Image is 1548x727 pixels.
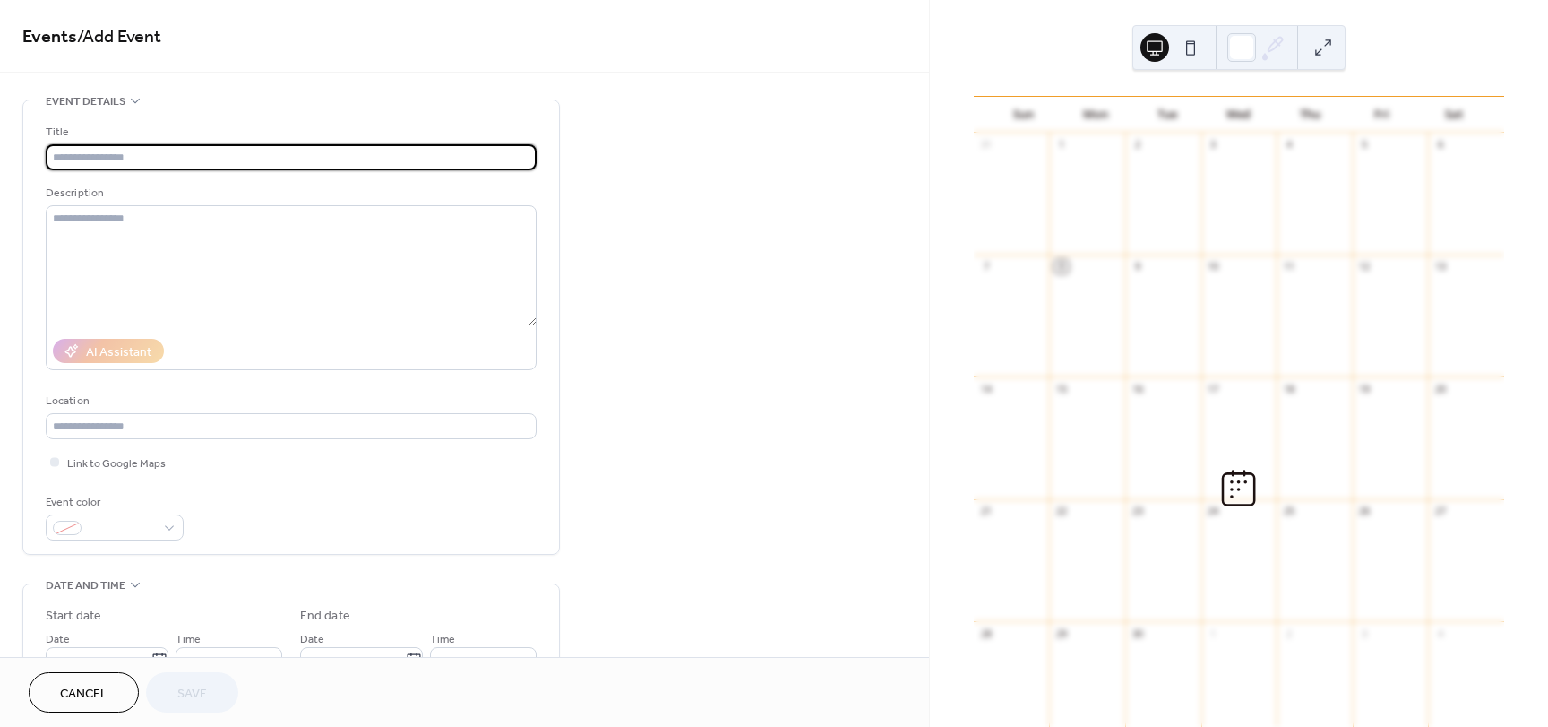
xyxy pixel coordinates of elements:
div: 28 [979,627,993,640]
div: 1 [1207,627,1220,640]
div: 22 [1054,505,1068,518]
button: Cancel [29,672,139,713]
div: 3 [1358,627,1372,640]
div: Mon [1060,97,1131,133]
div: 18 [1282,382,1295,395]
div: 16 [1131,382,1144,395]
div: 1 [1054,138,1068,151]
span: Event details [46,92,125,111]
span: Date and time [46,576,125,595]
span: Time [176,630,201,649]
div: 29 [1054,627,1068,640]
div: 26 [1358,505,1372,518]
div: 4 [1433,627,1447,640]
span: Date [300,630,324,649]
span: Link to Google Maps [67,454,166,473]
div: 4 [1282,138,1295,151]
div: Event color [46,493,180,512]
div: 13 [1433,260,1447,273]
div: 25 [1282,505,1295,518]
div: 14 [979,382,993,395]
div: 31 [979,138,993,151]
div: 5 [1358,138,1372,151]
div: 7 [979,260,993,273]
a: Events [22,20,77,55]
span: Cancel [60,685,107,704]
div: 24 [1207,505,1220,518]
span: Date [46,630,70,649]
div: 21 [979,505,993,518]
div: 9 [1131,260,1144,273]
div: 8 [1054,260,1068,273]
div: 20 [1433,382,1447,395]
span: / Add Event [77,20,161,55]
div: 17 [1207,382,1220,395]
div: Location [46,392,533,411]
div: Tue [1131,97,1203,133]
div: Sun [988,97,1060,133]
div: Start date [46,607,101,626]
div: Wed [1203,97,1275,133]
div: Title [46,123,533,142]
div: 23 [1131,505,1144,518]
div: 10 [1207,260,1220,273]
div: End date [300,607,350,626]
div: Thu [1275,97,1346,133]
div: 15 [1054,382,1068,395]
div: Fri [1346,97,1418,133]
div: 6 [1433,138,1447,151]
div: 27 [1433,505,1447,518]
div: 19 [1358,382,1372,395]
div: Sat [1418,97,1490,133]
div: 2 [1131,138,1144,151]
div: 30 [1131,627,1144,640]
div: 3 [1207,138,1220,151]
span: Time [430,630,455,649]
div: 12 [1358,260,1372,273]
div: 11 [1282,260,1295,273]
div: 2 [1282,627,1295,640]
div: Description [46,184,533,203]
